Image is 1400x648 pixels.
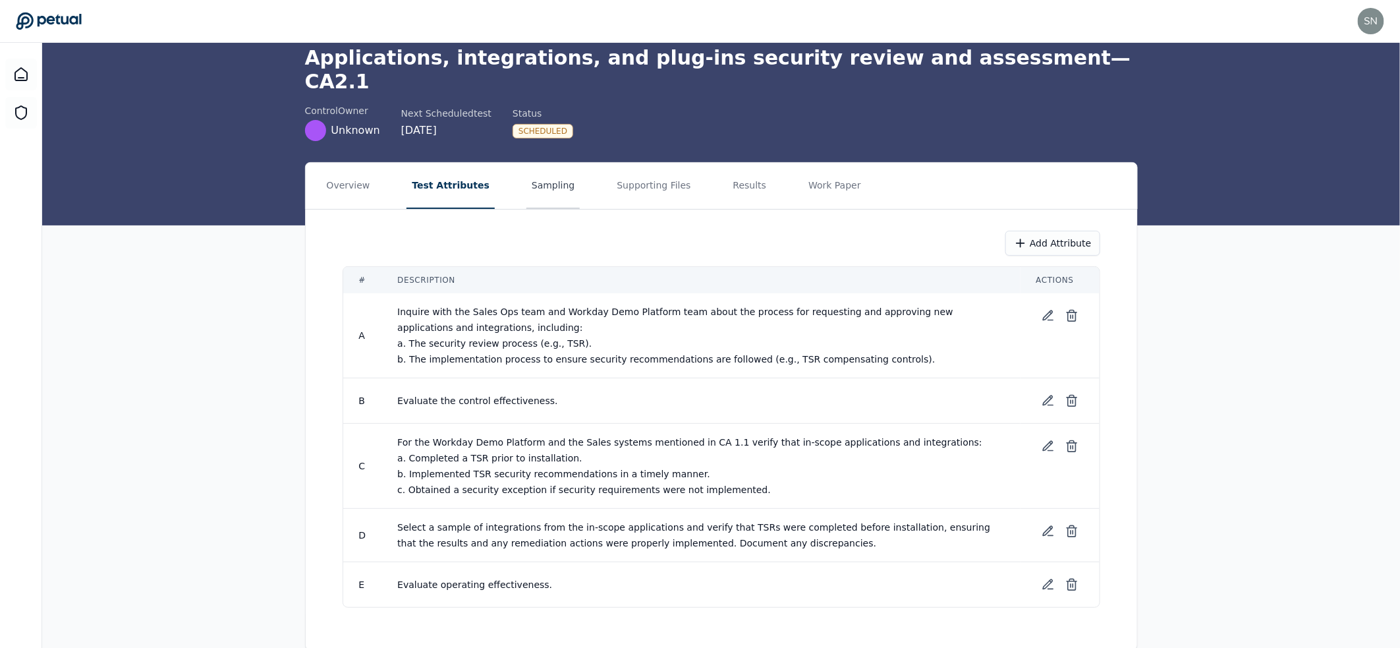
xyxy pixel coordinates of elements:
button: Edit test attribute [1036,434,1060,458]
span: Select a sample of integrations from the in-scope applications and verify that TSRs were complete... [397,522,993,548]
div: Scheduled [513,124,573,138]
span: C [359,461,366,471]
span: Evaluate the control effectiveness. [397,396,557,406]
a: Go to Dashboard [16,12,82,30]
button: Edit test attribute [1036,304,1060,328]
div: [DATE] [401,123,491,138]
button: Delete test attribute [1060,304,1084,328]
th: # [343,267,382,293]
span: D [359,530,366,541]
button: Edit test attribute [1036,519,1060,543]
button: Delete test attribute [1060,573,1084,597]
div: Status [513,107,573,120]
span: Inquire with the Sales Ops team and Workday Demo Platform team about the process for requesting a... [397,307,956,365]
a: Dashboard [5,59,37,90]
button: Results [728,163,772,209]
button: Sampling [526,163,580,209]
th: Description [381,267,1020,293]
span: For the Workday Demo Platform and the Sales systems mentioned in CA 1.1 verify that in-scope appl... [397,437,982,495]
button: Edit test attribute [1036,573,1060,597]
span: B [359,396,366,406]
button: Edit test attribute [1036,389,1060,413]
nav: Tabs [306,163,1137,209]
button: Delete test attribute [1060,519,1084,543]
div: control Owner [305,104,380,117]
a: SOC [5,97,37,129]
img: snir+workday@petual.ai [1358,8,1384,34]
button: Delete test attribute [1060,389,1084,413]
button: Supporting Files [611,163,696,209]
button: Overview [322,163,376,209]
span: A [359,330,366,341]
button: Work Paper [803,163,866,209]
span: Unknown [331,123,380,138]
span: Evaluate operating effectiveness. [397,579,552,590]
h1: Applications, integrations, and plug-ins security review and assessment — CA2.1 [305,46,1138,94]
th: Actions [1021,267,1100,293]
span: E [359,579,365,590]
button: Test Attributes [406,163,495,209]
button: Add Attribute [1005,231,1100,256]
div: Next Scheduled test [401,107,491,120]
button: Delete test attribute [1060,434,1084,458]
